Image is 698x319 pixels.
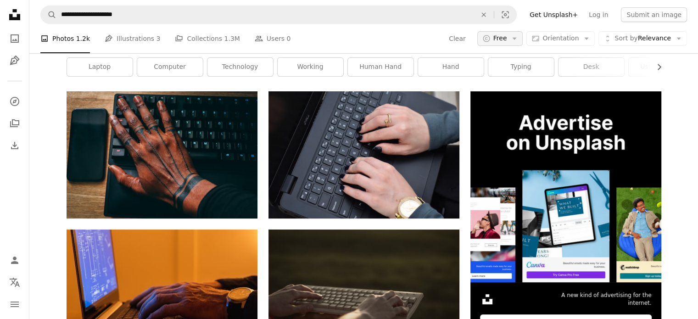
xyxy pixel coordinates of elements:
a: Users 0 [255,24,291,53]
span: 1.3M [224,34,240,44]
span: A new kind of advertising for the internet. [546,291,652,307]
img: file-1635990755334-4bfd90f37242image [470,91,661,282]
form: Find visuals sitewide [40,6,517,24]
a: Download History [6,136,24,155]
button: Clear [448,31,466,46]
button: Clear [474,6,494,23]
a: Log in / Sign up [6,251,24,269]
button: Language [6,273,24,291]
a: Illustrations [6,51,24,70]
a: using laptop [629,58,694,76]
span: 0 [286,34,290,44]
a: Home — Unsplash [6,6,24,26]
img: man with hand tattoo [67,91,257,218]
span: Free [493,34,507,43]
a: a person typing on a keyboard [268,151,459,159]
a: human hand [348,58,413,76]
a: person using black and gray computer keyboard [268,279,459,287]
a: man with hand tattoo [67,151,257,159]
button: scroll list to the right [651,58,661,76]
span: Sort by [614,34,637,42]
button: Search Unsplash [41,6,56,23]
a: Illustrations 3 [105,24,160,53]
button: Sort byRelevance [598,31,687,46]
img: file-1631306537910-2580a29a3cfcimage [480,292,495,307]
a: computer [137,58,203,76]
button: Free [477,31,523,46]
a: Photos [6,29,24,48]
button: Menu [6,295,24,313]
span: Orientation [542,34,579,42]
button: Submit an image [621,7,687,22]
button: Orientation [526,31,595,46]
a: hand [418,58,484,76]
a: a person using a laptop computer on a desk [67,292,257,301]
a: Get Unsplash+ [524,7,583,22]
span: Relevance [614,34,671,43]
a: technology [207,58,273,76]
span: 3 [156,34,161,44]
a: typing [488,58,554,76]
a: working [278,58,343,76]
a: Log in [583,7,614,22]
a: Explore [6,92,24,111]
button: Visual search [494,6,516,23]
a: Collections [6,114,24,133]
a: Collections 1.3M [175,24,240,53]
a: laptop [67,58,133,76]
a: desk [558,58,624,76]
img: a person typing on a keyboard [268,91,459,218]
